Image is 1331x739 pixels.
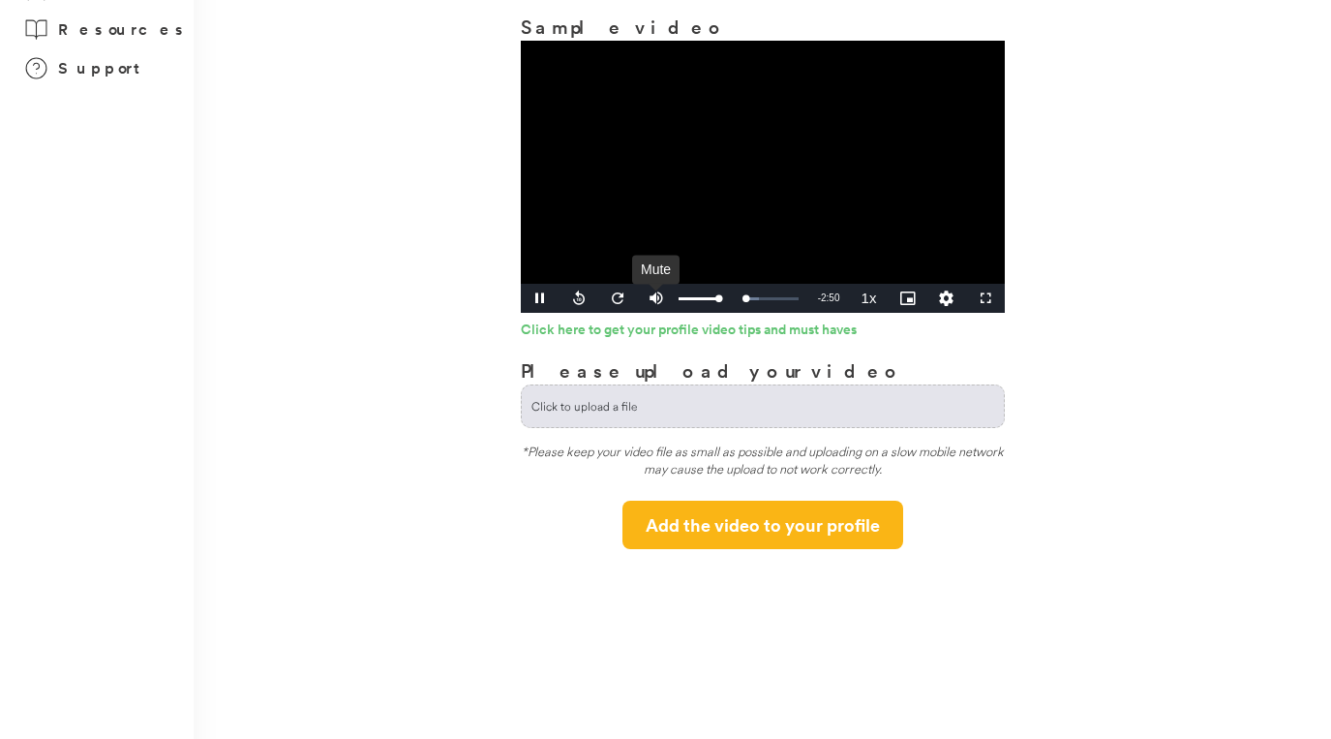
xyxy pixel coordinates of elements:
[521,323,1005,342] a: Click here to get your profile video tips and must haves
[821,293,839,303] span: 2:50
[58,56,149,80] h3: Support
[679,297,718,300] div: Volume Level
[743,297,799,300] div: Progress Bar
[58,17,189,42] h3: Resources
[521,41,1005,313] div: Video Player
[521,13,1005,41] h3: Sample video
[622,501,903,549] button: Add the video to your profile
[521,443,1005,486] div: *Please keep your video file as small as possible and uploading on a slow mobile network may caus...
[818,293,821,303] span: -
[521,356,903,385] h3: Please upload your video
[927,284,966,313] div: Quality Levels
